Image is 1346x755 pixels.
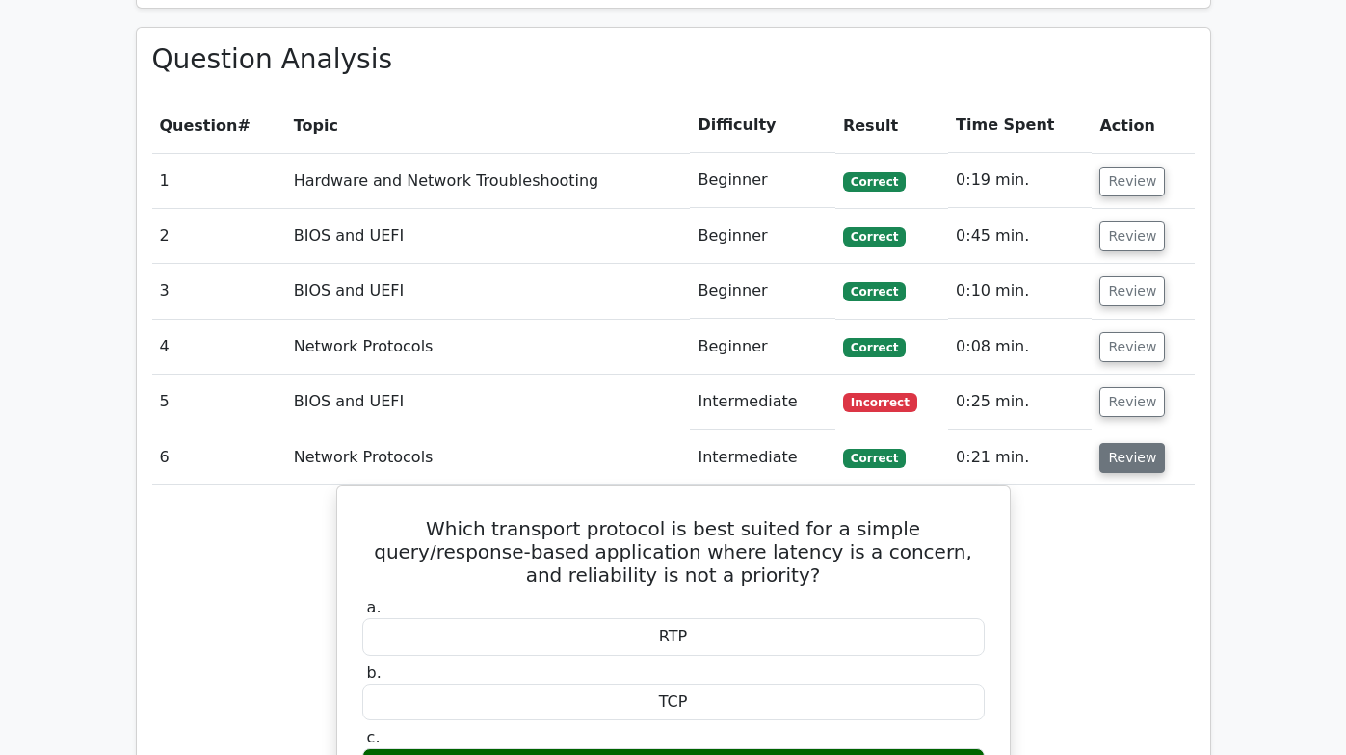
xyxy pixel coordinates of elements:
span: c. [367,728,381,746]
span: Correct [843,338,906,357]
td: 0:08 min. [948,320,1092,375]
span: Incorrect [843,393,917,412]
td: Hardware and Network Troubleshooting [286,153,691,208]
span: Correct [843,227,906,247]
th: Topic [286,98,691,153]
span: Question [160,117,238,135]
td: Beginner [690,264,835,319]
td: 0:19 min. [948,153,1092,208]
div: RTP [362,618,985,656]
td: Network Protocols [286,430,691,485]
button: Review [1099,332,1165,362]
td: BIOS and UEFI [286,264,691,319]
td: 4 [152,320,286,375]
th: Difficulty [690,98,835,153]
td: Intermediate [690,430,835,485]
td: 0:21 min. [948,430,1092,485]
td: 1 [152,153,286,208]
h3: Question Analysis [152,43,1195,76]
td: 3 [152,264,286,319]
div: TCP [362,684,985,721]
h5: Which transport protocol is best suited for a simple query/response-based application where laten... [360,517,987,586]
td: 6 [152,430,286,485]
th: Action [1092,98,1194,153]
span: Correct [843,172,906,192]
th: Result [835,98,948,153]
td: Intermediate [690,375,835,430]
button: Review [1099,221,1165,251]
button: Review [1099,276,1165,306]
td: Network Protocols [286,320,691,375]
button: Review [1099,443,1165,473]
td: 0:10 min. [948,264,1092,319]
td: Beginner [690,153,835,208]
th: # [152,98,286,153]
span: b. [367,664,382,682]
span: Correct [843,282,906,301]
td: 0:45 min. [948,209,1092,264]
td: Beginner [690,209,835,264]
span: Correct [843,449,906,468]
td: 5 [152,375,286,430]
td: 0:25 min. [948,375,1092,430]
th: Time Spent [948,98,1092,153]
button: Review [1099,167,1165,196]
td: BIOS and UEFI [286,209,691,264]
td: 2 [152,209,286,264]
button: Review [1099,387,1165,417]
td: Beginner [690,320,835,375]
td: BIOS and UEFI [286,375,691,430]
span: a. [367,598,382,616]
